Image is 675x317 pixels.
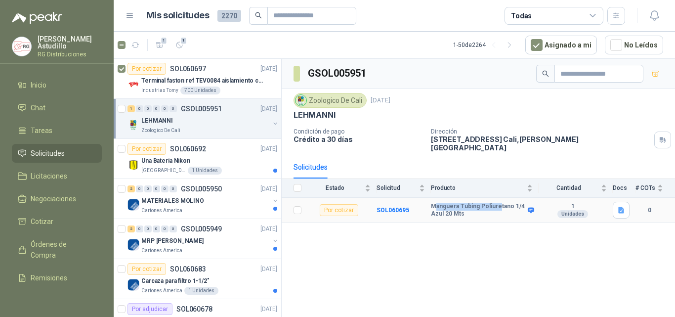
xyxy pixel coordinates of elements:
[635,184,655,191] span: # COTs
[260,265,277,274] p: [DATE]
[31,272,67,283] span: Remisiones
[141,276,210,286] p: Carcaza para filtro 1-1/2"
[12,189,102,208] a: Negociaciones
[127,159,139,171] img: Company Logo
[180,37,187,45] span: 1
[12,235,102,265] a: Órdenes de Compra
[12,167,102,185] a: Licitaciones
[539,179,613,198] th: Cantidad
[557,210,588,218] div: Unidades
[12,212,102,231] a: Cotizar
[260,225,277,234] p: [DATE]
[294,162,328,173] div: Solicitudes
[294,93,367,108] div: Zoologico De Cali
[431,184,525,191] span: Producto
[127,303,172,315] div: Por adjudicar
[114,139,281,179] a: Por cotizarSOL060692[DATE] Company LogoUna Batería Nikon[GEOGRAPHIC_DATA]1 Unidades
[146,8,210,23] h1: Mis solicitudes
[12,76,102,94] a: Inicio
[170,145,206,152] p: SOL060692
[171,37,187,53] button: 1
[539,203,607,211] b: 1
[431,135,650,152] p: [STREET_ADDRESS] Cali , [PERSON_NAME][GEOGRAPHIC_DATA]
[12,121,102,140] a: Tareas
[31,171,67,181] span: Licitaciones
[31,216,53,227] span: Cotizar
[141,236,204,246] p: MRP [PERSON_NAME]
[127,143,166,155] div: Por cotizar
[12,291,102,310] a: Configuración
[371,96,390,105] p: [DATE]
[170,266,206,272] p: SOL060683
[431,203,525,218] b: Manguera Tubing Poliuretano 1/4 Azul 20 Mts
[511,10,532,21] div: Todas
[127,263,166,275] div: Por cotizar
[141,287,182,295] p: Cartones America
[161,226,169,232] div: 0
[294,128,423,135] p: Condición de pago
[127,226,135,232] div: 2
[181,185,222,192] p: GSOL005950
[141,116,173,126] p: LEHMANNI
[169,105,177,112] div: 0
[294,110,336,120] p: LEHMANNI
[127,119,139,131] img: Company Logo
[127,185,135,192] div: 2
[169,185,177,192] div: 0
[217,10,241,22] span: 2270
[153,226,160,232] div: 0
[127,223,279,255] a: 2 0 0 0 0 0 GSOL005949[DATE] Company LogoMRP [PERSON_NAME]Cartones America
[260,305,277,314] p: [DATE]
[431,128,650,135] p: Dirección
[153,105,160,112] div: 0
[539,184,599,191] span: Cantidad
[377,207,409,214] a: SOL060695
[176,306,212,313] p: SOL060678
[31,102,45,113] span: Chat
[161,105,169,112] div: 0
[136,185,143,192] div: 0
[127,103,279,135] a: 1 0 0 0 0 0 GSOL005951[DATE] Company LogoLEHMANNIZoologico De Cali
[127,199,139,211] img: Company Logo
[141,76,264,86] p: Terminal faston ref TEV0084 aislamiento completo
[144,185,152,192] div: 0
[141,207,182,215] p: Cartones America
[180,87,220,94] div: 700 Unidades
[127,239,139,251] img: Company Logo
[141,247,182,255] p: Cartones America
[136,226,143,232] div: 0
[542,70,549,77] span: search
[170,65,206,72] p: SOL060697
[127,183,279,215] a: 2 0 0 0 0 0 GSOL005950[DATE] Company LogoMATERIALES MOLINOCartones America
[12,269,102,287] a: Remisiones
[161,185,169,192] div: 0
[141,87,178,94] p: Industrias Tomy
[141,167,186,175] p: [GEOGRAPHIC_DATA]
[136,105,143,112] div: 0
[12,98,102,117] a: Chat
[31,80,46,91] span: Inicio
[127,63,166,75] div: Por cotizar
[307,184,363,191] span: Estado
[605,36,663,54] button: No Leídos
[431,179,539,198] th: Producto
[127,105,135,112] div: 1
[38,36,102,49] p: [PERSON_NAME] Astudillo
[31,148,65,159] span: Solicitudes
[320,204,358,216] div: Por cotizar
[377,184,417,191] span: Solicitud
[181,105,222,112] p: GSOL005951
[144,105,152,112] div: 0
[184,287,218,295] div: 1 Unidades
[635,206,663,215] b: 0
[127,79,139,91] img: Company Logo
[127,279,139,291] img: Company Logo
[144,226,152,232] div: 0
[161,37,168,45] span: 1
[188,167,222,175] div: 1 Unidades
[31,193,76,204] span: Negociaciones
[12,12,62,24] img: Logo peakr
[153,185,160,192] div: 0
[31,125,52,136] span: Tareas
